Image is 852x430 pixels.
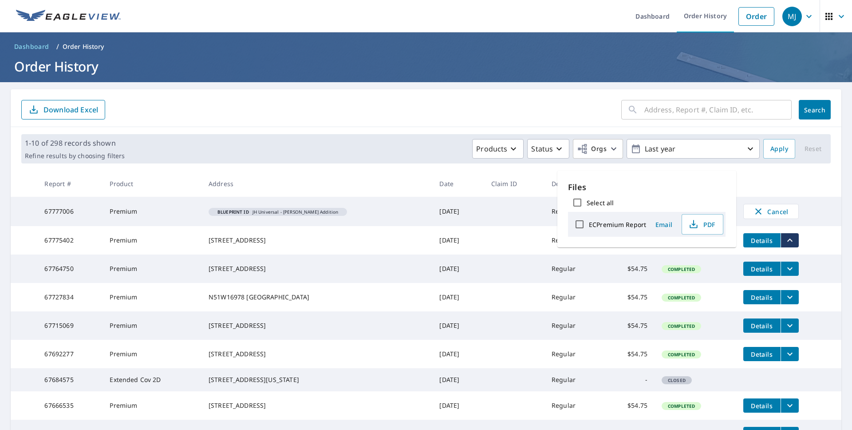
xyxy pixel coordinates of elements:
nav: breadcrumb [11,40,841,54]
span: Details [749,350,775,358]
button: filesDropdownBtn-67727834 [781,290,799,304]
td: - [603,368,655,391]
button: Apply [763,139,795,159]
button: detailsBtn-67692277 [743,347,781,361]
td: Extended Cov 2D [103,368,201,391]
th: Address [201,171,433,197]
div: [STREET_ADDRESS] [209,350,426,358]
div: [STREET_ADDRESS][US_STATE] [209,375,426,384]
td: [DATE] [432,283,484,311]
span: Cancel [753,206,789,217]
td: 67727834 [37,283,103,311]
td: Premium [103,340,201,368]
td: 67692277 [37,340,103,368]
button: Status [527,139,569,159]
button: filesDropdownBtn-67775402 [781,233,799,247]
td: Regular [544,311,603,340]
p: Status [531,143,553,154]
td: Premium [103,197,201,226]
td: Regular [544,391,603,420]
td: Regular [544,197,603,226]
td: $54.75 [603,255,655,283]
button: filesDropdownBtn-67764750 [781,262,799,276]
td: [DATE] [432,391,484,420]
td: [DATE] [432,340,484,368]
em: Blueprint ID [217,210,249,214]
button: Products [472,139,524,159]
button: Last year [627,139,760,159]
span: Details [749,265,775,273]
td: Premium [103,283,201,311]
p: Last year [641,141,745,157]
button: detailsBtn-67727834 [743,290,781,304]
button: filesDropdownBtn-67666535 [781,398,799,413]
td: Premium [103,255,201,283]
button: detailsBtn-67715069 [743,319,781,333]
td: 67764750 [37,255,103,283]
td: 67775402 [37,226,103,255]
td: $54.75 [603,340,655,368]
td: 67666535 [37,391,103,420]
span: Details [749,293,775,302]
span: Closed [663,377,691,383]
span: Completed [663,351,700,358]
button: filesDropdownBtn-67715069 [781,319,799,333]
span: Search [806,106,824,114]
span: Completed [663,403,700,409]
button: Download Excel [21,100,105,119]
button: Cancel [743,204,799,219]
label: ECPremium Report [589,220,646,229]
span: Dashboard [14,42,49,51]
th: Product [103,171,201,197]
td: Regular [544,226,603,255]
td: [DATE] [432,255,484,283]
span: Completed [663,295,700,301]
span: Details [749,402,775,410]
span: Orgs [577,143,607,155]
td: $54.75 [603,311,655,340]
h1: Order History [11,57,841,76]
span: Completed [663,266,700,272]
td: 67715069 [37,311,103,340]
span: Details [749,322,775,330]
span: Completed [663,323,700,329]
button: Email [650,218,678,231]
div: [STREET_ADDRESS] [209,401,426,410]
td: $54.75 [603,283,655,311]
td: Regular [544,368,603,391]
th: Report # [37,171,103,197]
td: [DATE] [432,311,484,340]
td: [DATE] [432,226,484,255]
th: Delivery [544,171,603,197]
input: Address, Report #, Claim ID, etc. [644,97,792,122]
button: Search [799,100,831,119]
td: Regular [544,255,603,283]
td: Regular [544,340,603,368]
button: detailsBtn-67775402 [743,233,781,247]
button: PDF [682,214,723,235]
a: Order [738,7,774,26]
span: PDF [687,219,716,230]
p: Products [476,143,507,154]
button: filesDropdownBtn-67692277 [781,347,799,361]
span: JH Universal - [PERSON_NAME] Addition [212,210,343,214]
td: 67777006 [37,197,103,226]
div: [STREET_ADDRESS] [209,264,426,273]
th: Date [432,171,484,197]
div: N51W16978 [GEOGRAPHIC_DATA] [209,293,426,302]
span: Email [653,220,674,229]
div: MJ [782,7,802,26]
button: detailsBtn-67666535 [743,398,781,413]
th: Claim ID [484,171,544,197]
td: Regular [544,283,603,311]
p: Files [568,181,726,193]
p: 1-10 of 298 records shown [25,138,125,148]
span: Apply [770,143,788,155]
div: [STREET_ADDRESS] [209,236,426,245]
p: Download Excel [43,105,98,115]
img: EV Logo [16,10,121,23]
td: Premium [103,226,201,255]
p: Order History [63,42,104,51]
button: detailsBtn-67764750 [743,262,781,276]
td: 67684575 [37,368,103,391]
